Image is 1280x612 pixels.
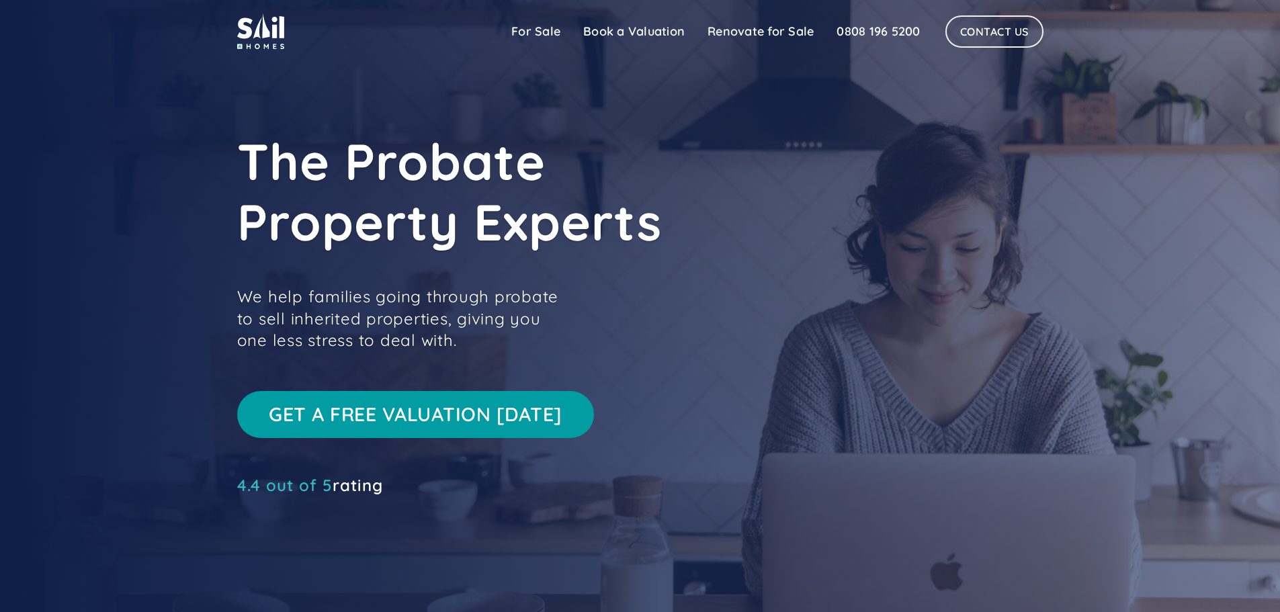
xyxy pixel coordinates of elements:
[500,18,572,45] a: For Sale
[237,498,439,515] iframe: Customer reviews powered by Trustpilot
[237,286,573,351] p: We help families going through probate to sell inherited properties, giving you one less stress t...
[237,391,595,438] a: Get a free valuation [DATE]
[237,131,842,252] h1: The Probate Property Experts
[237,13,284,49] img: sail home logo
[945,15,1043,48] a: Contact Us
[825,18,931,45] a: 0808 196 5200
[696,18,825,45] a: Renovate for Sale
[572,18,696,45] a: Book a Valuation
[237,475,333,495] span: 4.4 out of 5
[237,478,383,492] div: rating
[237,478,383,492] a: 4.4 out of 5rating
